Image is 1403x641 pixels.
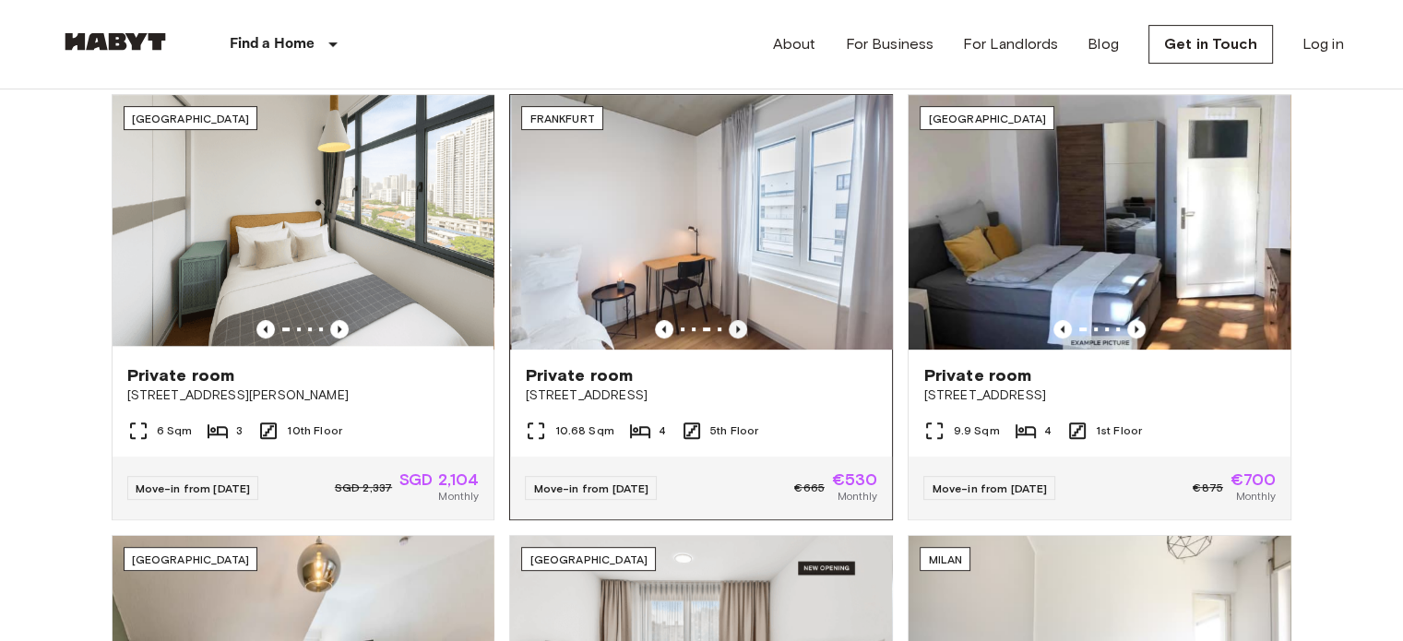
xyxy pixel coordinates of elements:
[837,488,877,504] span: Monthly
[127,364,235,386] span: Private room
[438,488,479,504] span: Monthly
[953,422,999,439] span: 9.9 Sqm
[710,422,758,439] span: 5th Floor
[113,95,494,350] img: Marketing picture of unit SG-01-116-001-02
[136,481,251,495] span: Move-in from [DATE]
[132,112,250,125] span: [GEOGRAPHIC_DATA]
[1088,33,1119,55] a: Blog
[1302,33,1344,55] a: Log in
[655,320,673,338] button: Previous image
[509,94,893,520] a: Previous imagePrevious imageFrankfurtPrivate room[STREET_ADDRESS]10.68 Sqm45th FloorMove-in from ...
[794,480,825,496] span: €665
[529,112,594,125] span: Frankfurt
[1231,471,1277,488] span: €700
[729,320,747,338] button: Previous image
[60,32,171,51] img: Habyt
[909,95,1290,350] img: Marketing picture of unit DE-02-025-001-04HF
[1235,488,1276,504] span: Monthly
[963,33,1058,55] a: For Landlords
[659,422,666,439] span: 4
[335,480,392,496] span: SGD 2,337
[1096,422,1142,439] span: 1st Floor
[928,112,1046,125] span: [GEOGRAPHIC_DATA]
[923,364,1031,386] span: Private room
[908,94,1291,520] a: Marketing picture of unit DE-02-025-001-04HFPrevious imagePrevious image[GEOGRAPHIC_DATA]Private ...
[773,33,816,55] a: About
[529,552,648,566] span: [GEOGRAPHIC_DATA]
[512,95,894,350] img: Marketing picture of unit DE-04-037-026-03Q
[1148,25,1273,64] a: Get in Touch
[230,33,315,55] p: Find a Home
[399,471,479,488] span: SGD 2,104
[932,481,1047,495] span: Move-in from [DATE]
[554,422,613,439] span: 10.68 Sqm
[525,386,877,405] span: [STREET_ADDRESS]
[525,364,633,386] span: Private room
[127,386,480,405] span: [STREET_ADDRESS][PERSON_NAME]
[330,320,349,338] button: Previous image
[256,320,275,338] button: Previous image
[928,552,962,566] span: Milan
[845,33,933,55] a: For Business
[1053,320,1072,338] button: Previous image
[1127,320,1146,338] button: Previous image
[923,386,1276,405] span: [STREET_ADDRESS]
[132,552,250,566] span: [GEOGRAPHIC_DATA]
[112,94,495,520] a: Marketing picture of unit SG-01-116-001-02Previous imagePrevious image[GEOGRAPHIC_DATA]Private ro...
[533,481,648,495] span: Move-in from [DATE]
[1044,422,1052,439] span: 4
[236,422,243,439] span: 3
[832,471,878,488] span: €530
[1193,480,1223,496] span: €875
[287,422,342,439] span: 10th Floor
[157,422,193,439] span: 6 Sqm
